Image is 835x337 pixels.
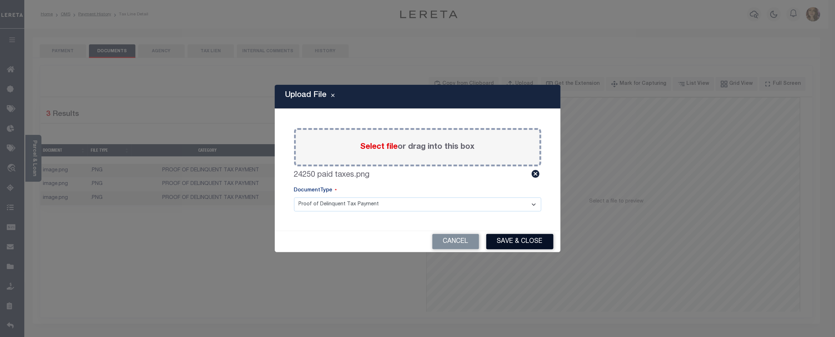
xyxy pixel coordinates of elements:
h5: Upload File [285,91,327,100]
label: 24250 paid taxes.png [294,169,370,181]
button: Save & Close [486,234,553,249]
button: Cancel [432,234,479,249]
label: or drag into this box [361,141,475,153]
span: Select file [361,143,398,151]
label: DocumentType [294,187,337,195]
button: Close [327,92,339,101]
